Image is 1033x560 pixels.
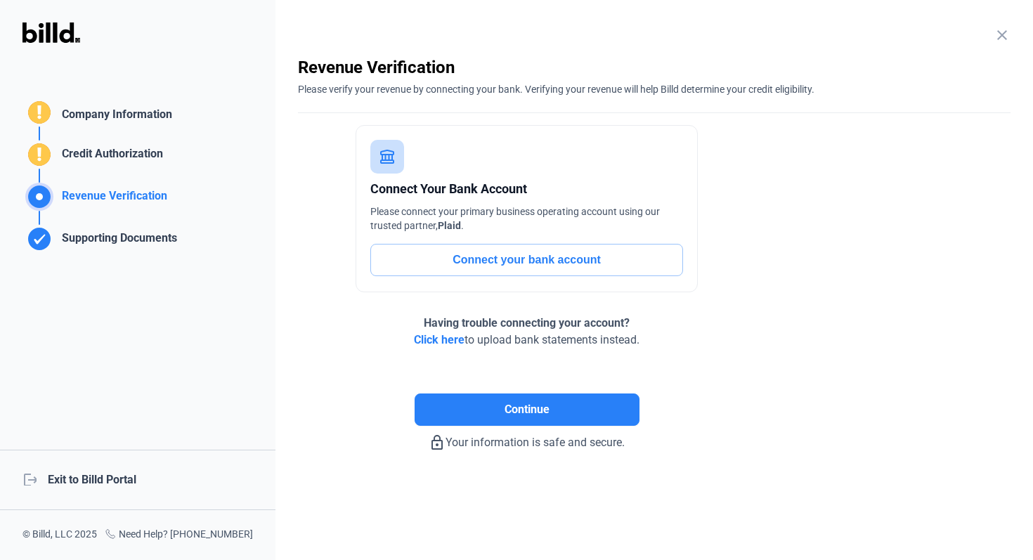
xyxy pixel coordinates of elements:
[22,471,37,486] mat-icon: logout
[298,426,755,451] div: Your information is safe and secure.
[414,333,464,346] span: Click here
[370,179,683,199] div: Connect Your Bank Account
[414,315,639,349] div: to upload bank statements instead.
[105,527,253,543] div: Need Help? [PHONE_NUMBER]
[56,230,177,253] div: Supporting Documents
[22,527,97,543] div: © Billd, LLC 2025
[994,27,1011,44] mat-icon: close
[56,188,167,211] div: Revenue Verification
[22,22,80,43] img: Billd Logo
[370,204,683,233] div: Please connect your primary business operating account using our trusted partner, .
[56,145,163,169] div: Credit Authorization
[415,393,639,426] button: Continue
[429,434,446,451] mat-icon: lock_outline
[298,56,1011,79] div: Revenue Verification
[424,316,630,330] span: Having trouble connecting your account?
[298,79,1011,96] div: Please verify your revenue by connecting your bank. Verifying your revenue will help Billd determ...
[56,106,172,126] div: Company Information
[370,244,683,276] button: Connect your bank account
[438,220,461,231] span: Plaid
[505,401,550,418] span: Continue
